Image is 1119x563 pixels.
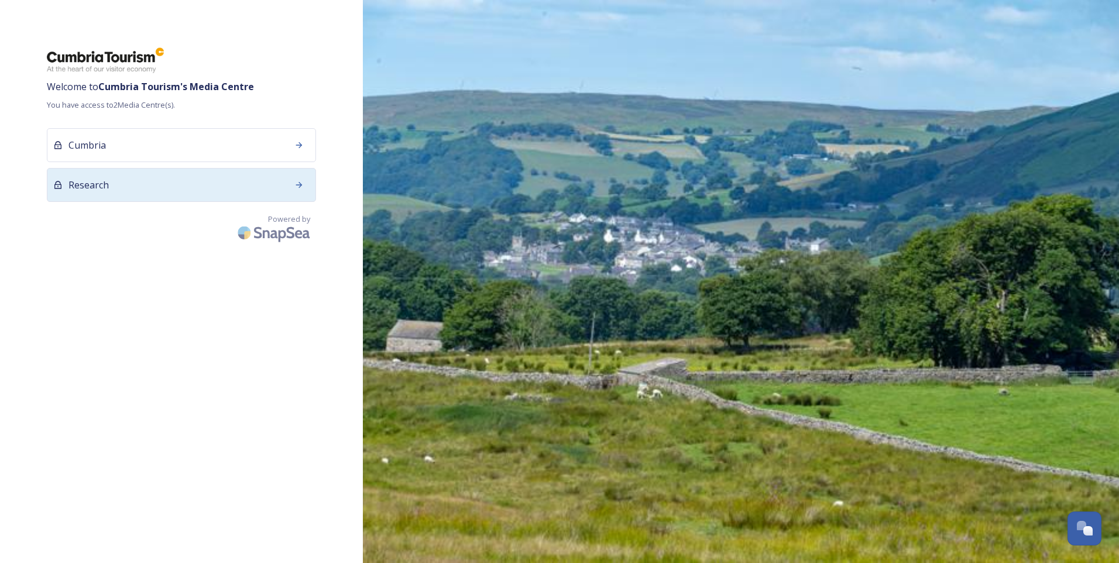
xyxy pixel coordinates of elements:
[68,178,109,192] span: Research
[98,80,254,93] strong: Cumbria Tourism 's Media Centre
[47,168,316,208] a: Research
[47,47,164,74] img: ct_logo.png
[68,138,106,152] span: Cumbria
[47,128,316,168] a: Cumbria
[47,80,316,94] span: Welcome to
[234,219,316,246] img: SnapSea Logo
[1067,511,1101,545] button: Open Chat
[268,214,310,225] span: Powered by
[47,99,316,111] span: You have access to 2 Media Centre(s).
